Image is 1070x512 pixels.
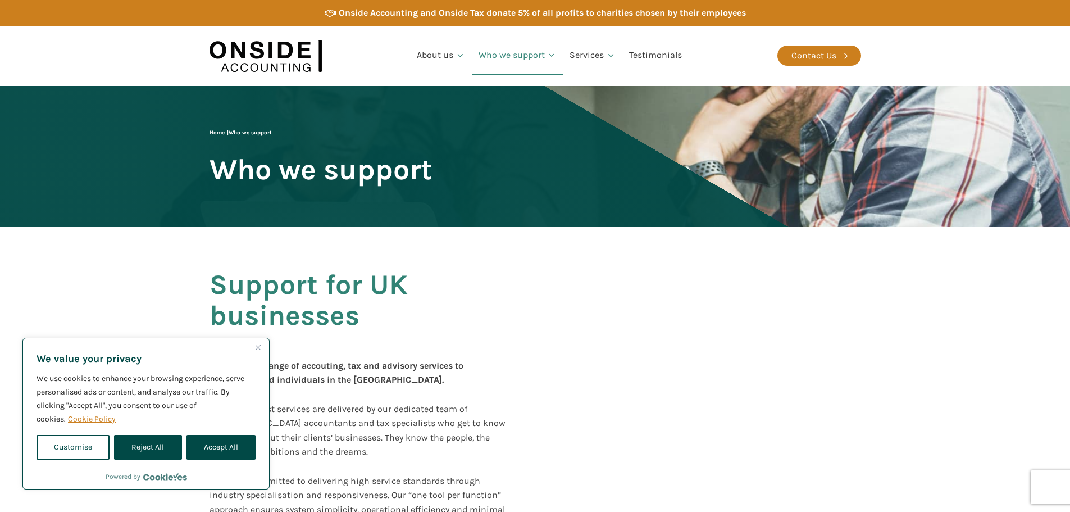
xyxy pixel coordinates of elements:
[37,372,256,426] p: We use cookies to enhance your browsing experience, serve personalised ads or content, and analys...
[210,404,508,457] span: These specialist services are delivered by our dedicated team of [DEMOGRAPHIC_DATA] accountants a...
[256,345,261,350] img: Close
[37,435,110,460] button: Customise
[410,37,472,75] a: About us
[210,154,432,185] span: Who we support
[67,414,116,424] a: Cookie Policy
[210,34,322,78] img: Onside Accounting
[791,48,836,63] div: Contact Us
[37,352,256,365] p: We value your privacy
[210,360,466,386] span: We provide a range of accouting, tax and advisory services to businesses and individuals in the [...
[251,341,265,354] button: Close
[114,435,181,460] button: Reject All
[622,37,689,75] a: Testimonials
[22,338,270,490] div: We value your privacy
[229,129,272,136] span: Who we support
[143,473,187,481] a: Visit CookieYes website
[472,37,563,75] a: Who we support
[563,37,622,75] a: Services
[186,435,256,460] button: Accept All
[339,6,746,20] div: Onside Accounting and Onside Tax donate 5% of all profits to charities chosen by their employees
[210,129,225,136] a: Home
[777,46,861,66] a: Contact Us
[106,471,187,482] div: Powered by
[210,269,511,359] h2: Support for UK businesses
[210,129,272,136] span: |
